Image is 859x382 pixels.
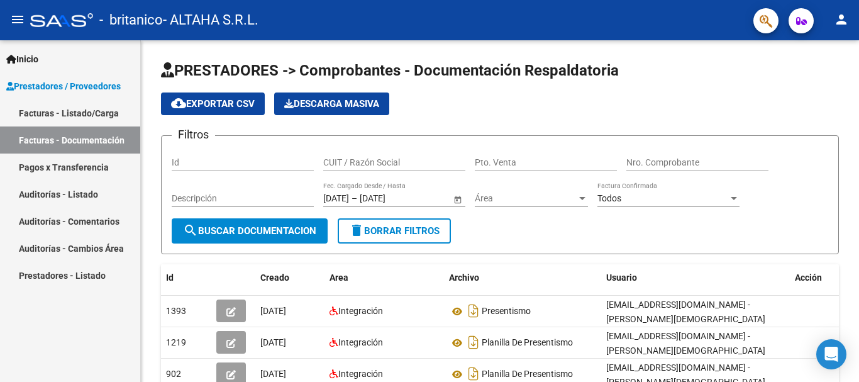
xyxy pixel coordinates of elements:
span: Integración [338,369,383,379]
mat-icon: search [183,223,198,238]
h3: Filtros [172,126,215,143]
span: PRESTADORES -> Comprobantes - Documentación Respaldatoria [161,62,619,79]
button: Exportar CSV [161,93,265,115]
span: Presentismo [482,306,531,317]
mat-icon: cloud_download [171,96,186,111]
span: Área [475,193,577,204]
span: Id [166,272,174,283]
span: Area [330,272,348,283]
input: Fecha inicio [323,193,349,204]
span: Acción [795,272,822,283]
datatable-header-cell: Creado [255,264,324,291]
span: Prestadores / Proveedores [6,79,121,93]
span: – [352,193,357,204]
button: Open calendar [451,193,464,206]
span: Usuario [606,272,637,283]
button: Buscar Documentacion [172,218,328,244]
span: [EMAIL_ADDRESS][DOMAIN_NAME] - [PERSON_NAME][DEMOGRAPHIC_DATA] [606,331,765,356]
span: Planilla De Presentismo [482,338,573,348]
i: Descargar documento [465,332,482,352]
span: Inicio [6,52,38,66]
span: 902 [166,369,181,379]
span: Exportar CSV [171,98,255,110]
mat-icon: delete [349,223,364,238]
datatable-header-cell: Id [161,264,211,291]
span: Archivo [449,272,479,283]
span: Planilla De Presentismo [482,369,573,379]
i: Descargar documento [465,301,482,321]
span: Descarga Masiva [284,98,379,110]
span: Integración [338,337,383,347]
datatable-header-cell: Usuario [601,264,790,291]
span: [DATE] [260,369,286,379]
span: [EMAIL_ADDRESS][DOMAIN_NAME] - [PERSON_NAME][DEMOGRAPHIC_DATA] [606,300,765,324]
div: Open Intercom Messenger [816,339,846,369]
span: Buscar Documentacion [183,225,316,237]
span: Borrar Filtros [349,225,440,237]
span: 1393 [166,306,186,316]
span: Todos [597,193,621,203]
input: Fecha fin [360,193,421,204]
app-download-masive: Descarga masiva de comprobantes (adjuntos) [274,93,389,115]
span: [DATE] [260,306,286,316]
mat-icon: menu [10,12,25,27]
button: Descarga Masiva [274,93,389,115]
span: - britanico [99,6,163,34]
datatable-header-cell: Area [324,264,444,291]
span: [DATE] [260,337,286,347]
datatable-header-cell: Acción [790,264,853,291]
span: Creado [260,272,289,283]
span: 1219 [166,337,186,347]
span: - ALTAHA S.R.L. [163,6,258,34]
datatable-header-cell: Archivo [444,264,601,291]
button: Borrar Filtros [338,218,451,244]
mat-icon: person [834,12,849,27]
span: Integración [338,306,383,316]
